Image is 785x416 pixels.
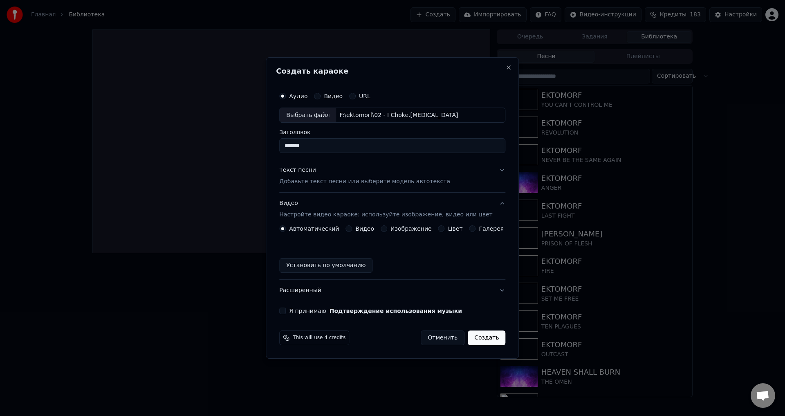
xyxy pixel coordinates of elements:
[279,200,492,219] div: Видео
[421,331,464,345] button: Отменить
[279,166,316,175] div: Текст песни
[359,93,370,99] label: URL
[279,258,372,273] button: Установить по умолчанию
[276,67,509,75] h2: Создать караоке
[279,193,505,226] button: ВидеоНастройте видео караоке: используйте изображение, видео или цвет
[280,108,336,123] div: Выбрать файл
[479,226,504,232] label: Галерея
[289,226,339,232] label: Автоматический
[279,280,505,301] button: Расширенный
[279,178,450,186] p: Добавьте текст песни или выберите модель автотекста
[448,226,463,232] label: Цвет
[279,211,492,219] p: Настройте видео караоке: используйте изображение, видео или цвет
[355,226,374,232] label: Видео
[468,331,505,345] button: Создать
[279,225,505,279] div: ВидеоНастройте видео караоке: используйте изображение, видео или цвет
[289,308,462,314] label: Я принимаю
[279,130,505,135] label: Заголовок
[390,226,432,232] label: Изображение
[293,335,345,341] span: This will use 4 credits
[336,111,461,119] div: F:\ektomorf\02 - I Choke.[MEDICAL_DATA]
[289,93,307,99] label: Аудио
[279,160,505,193] button: Текст песниДобавьте текст песни или выберите модель автотекста
[330,308,462,314] button: Я принимаю
[324,93,343,99] label: Видео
